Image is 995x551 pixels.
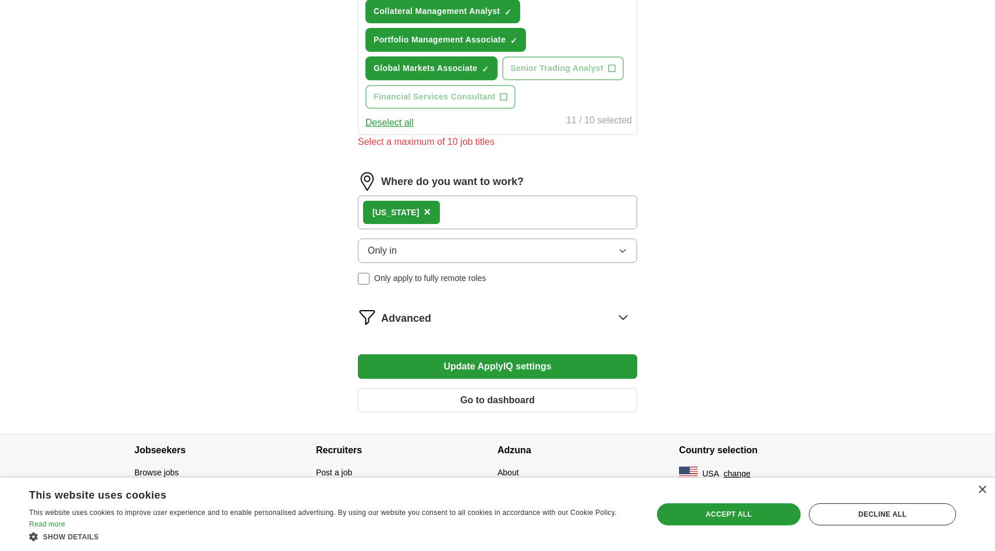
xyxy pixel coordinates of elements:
button: Senior Trading Analyst [502,56,624,80]
button: Only in [358,239,637,263]
button: × [424,204,431,221]
div: Select a maximum of 10 job titles [358,135,637,149]
span: ✓ [510,36,517,45]
span: × [424,205,431,218]
span: Senior Trading Analyst [510,62,603,74]
button: Update ApplyIQ settings [358,354,637,379]
img: location.png [358,172,376,191]
button: Financial Services Consultant [365,85,516,109]
span: USA [702,468,719,480]
span: ✓ [482,65,489,74]
span: Global Markets Associate [374,62,477,74]
span: ✓ [504,8,511,17]
div: 11 / 10 selected [566,113,632,130]
span: This website uses cookies to improve user experience and to enable personalised advertising. By u... [29,509,617,517]
button: Deselect all [365,116,414,130]
div: Accept all [657,503,801,525]
a: Browse jobs [134,468,179,477]
div: [US_STATE] [372,207,419,219]
span: Only in [368,244,397,258]
a: Read more, opens a new window [29,520,65,528]
label: Where do you want to work? [381,174,524,190]
span: Portfolio Management Associate [374,34,506,46]
h4: Country selection [679,434,861,467]
div: Close [978,486,986,495]
span: Advanced [381,311,431,326]
button: Go to dashboard [358,388,637,413]
a: About [497,468,519,477]
span: Show details [43,533,99,541]
input: Only apply to fully remote roles [358,273,369,285]
button: Portfolio Management Associate✓ [365,28,526,52]
div: Decline all [809,503,956,525]
span: Only apply to fully remote roles [374,272,486,285]
span: Collateral Management Analyst [374,5,500,17]
button: change [724,468,751,480]
img: US flag [679,467,698,481]
div: Show details [29,531,634,542]
img: filter [358,308,376,326]
span: Financial Services Consultant [374,91,495,103]
a: Post a job [316,468,352,477]
button: Global Markets Associate✓ [365,56,497,80]
div: This website uses cookies [29,485,605,502]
